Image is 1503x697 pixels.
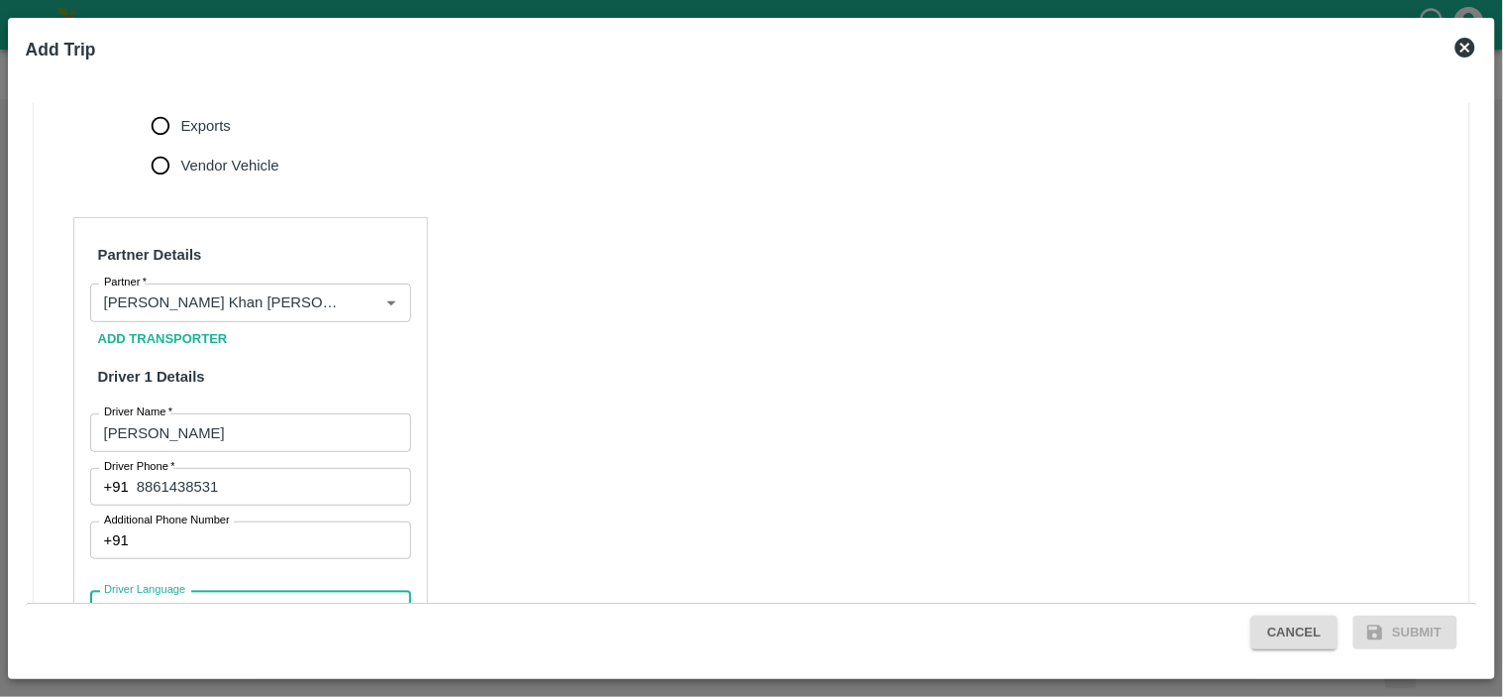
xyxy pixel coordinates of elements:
[104,600,138,622] p: Hindi
[104,275,147,290] label: Partner
[96,290,347,315] input: Select Partner
[104,405,172,420] label: Driver Name
[98,369,205,385] strong: Driver 1 Details
[181,155,279,176] span: Vendor Vehicle
[98,247,202,263] strong: Partner Details
[1251,616,1337,650] button: Cancel
[104,529,129,551] p: +91
[104,513,230,528] label: Additional Phone Number
[26,40,96,59] b: Add Trip
[378,290,404,315] button: Open
[90,322,236,357] button: Add Transporter
[104,476,129,498] p: +91
[104,582,185,598] label: Driver Language
[104,459,175,475] label: Driver Phone
[181,115,231,137] span: Exports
